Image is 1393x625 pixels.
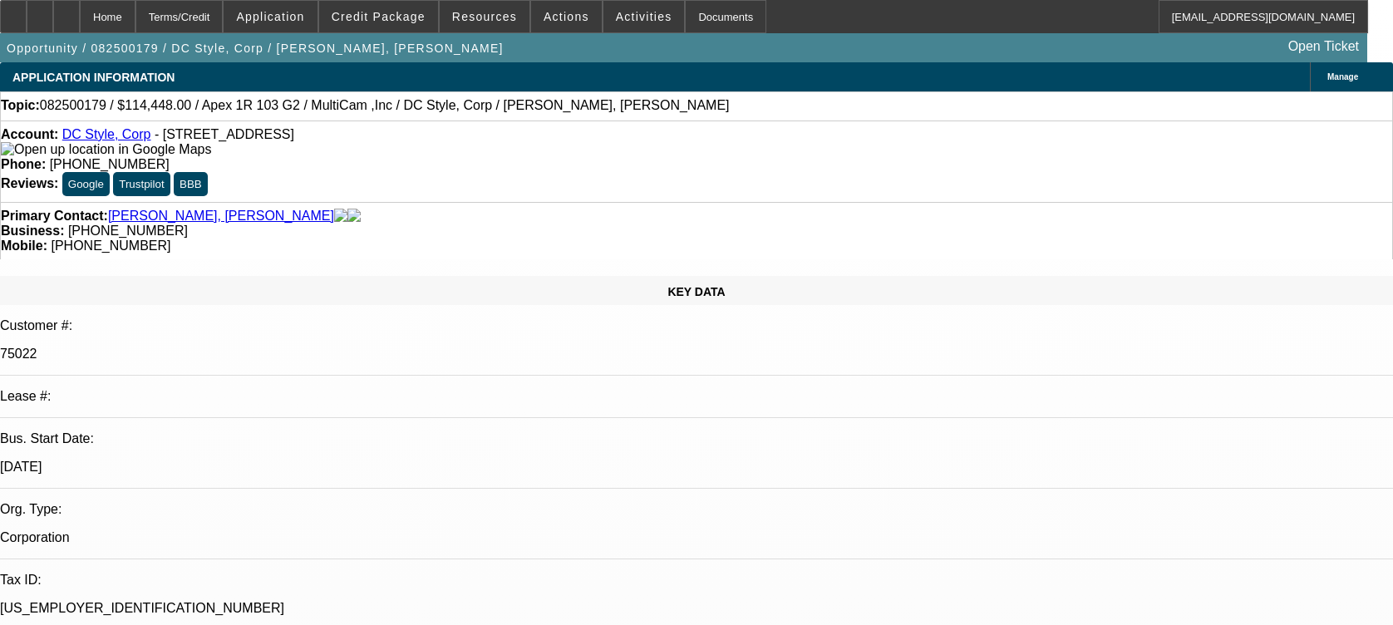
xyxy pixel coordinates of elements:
strong: Reviews: [1,176,58,190]
span: [PHONE_NUMBER] [68,224,188,238]
span: Actions [544,10,589,23]
span: - [STREET_ADDRESS] [155,127,294,141]
span: 082500179 / $114,448.00 / Apex 1R 103 G2 / MultiCam ,Inc / DC Style, Corp / [PERSON_NAME], [PERSO... [40,98,730,113]
img: linkedin-icon.png [347,209,361,224]
button: Actions [531,1,602,32]
button: Resources [440,1,529,32]
span: Application [236,10,304,23]
a: View Google Maps [1,142,211,156]
a: DC Style, Corp [62,127,151,141]
img: Open up location in Google Maps [1,142,211,157]
button: Trustpilot [113,172,170,196]
button: Activities [603,1,685,32]
strong: Account: [1,127,58,141]
span: Opportunity / 082500179 / DC Style, Corp / [PERSON_NAME], [PERSON_NAME] [7,42,504,55]
span: Activities [616,10,672,23]
span: APPLICATION INFORMATION [12,71,175,84]
span: [PHONE_NUMBER] [51,239,170,253]
strong: Topic: [1,98,40,113]
span: Manage [1327,72,1358,81]
strong: Mobile: [1,239,47,253]
span: Credit Package [332,10,426,23]
button: Credit Package [319,1,438,32]
button: Google [62,172,110,196]
a: [PERSON_NAME], [PERSON_NAME] [108,209,334,224]
a: Open Ticket [1282,32,1366,61]
strong: Business: [1,224,64,238]
strong: Primary Contact: [1,209,108,224]
img: facebook-icon.png [334,209,347,224]
span: KEY DATA [667,285,725,298]
button: Application [224,1,317,32]
span: Resources [452,10,517,23]
span: [PHONE_NUMBER] [50,157,170,171]
strong: Phone: [1,157,46,171]
button: BBB [174,172,208,196]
